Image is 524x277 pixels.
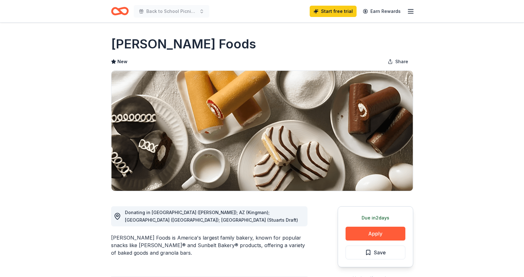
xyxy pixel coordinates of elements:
[117,58,127,65] span: New
[383,55,413,68] button: Share
[310,6,357,17] a: Start free trial
[346,214,405,222] div: Due in 2 days
[111,234,307,257] div: [PERSON_NAME] Foods is America's largest family bakery, known for popular snacks like [PERSON_NAM...
[374,248,386,257] span: Save
[359,6,404,17] a: Earn Rewards
[134,5,209,18] button: Back to School Picnic in the Park
[395,58,408,65] span: Share
[111,35,256,53] h1: [PERSON_NAME] Foods
[346,246,405,259] button: Save
[111,4,129,19] a: Home
[346,227,405,241] button: Apply
[125,210,298,223] span: Donating in [GEOGRAPHIC_DATA] ([PERSON_NAME]); AZ (Kingman); [GEOGRAPHIC_DATA] ([GEOGRAPHIC_DATA]...
[111,71,413,191] img: Image for McKee Foods
[146,8,197,15] span: Back to School Picnic in the Park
